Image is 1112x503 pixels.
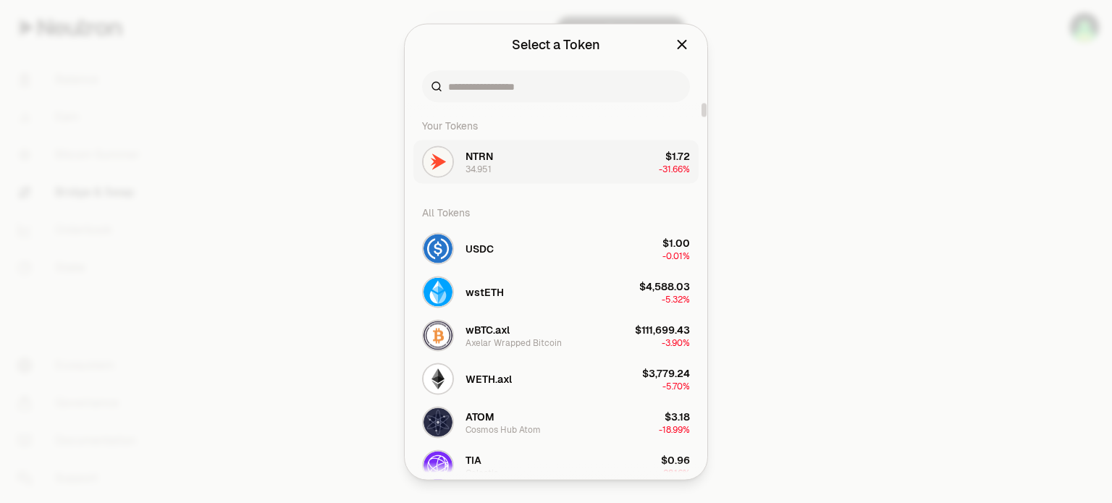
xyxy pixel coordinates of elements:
div: Celestia [466,467,499,478]
div: All Tokens [413,198,699,227]
div: Select a Token [512,34,600,54]
span: NTRN [466,148,493,163]
div: $0.96 [661,452,690,467]
span: -28.16% [660,467,690,478]
button: TIA LogoTIACelestia$0.96-28.16% [413,444,699,487]
div: 34.951 [466,163,492,174]
span: USDC [466,241,494,255]
span: -5.32% [662,293,690,305]
div: $1.00 [662,235,690,250]
span: ATOM [466,409,494,423]
img: NTRN Logo [424,147,452,176]
img: WETH.axl Logo [424,364,452,393]
img: ATOM Logo [424,407,452,436]
img: wstETH Logo [424,277,452,306]
span: wstETH [466,284,504,299]
div: Cosmos Hub Atom [466,423,541,435]
button: wstETH LogowstETH$4,588.03-5.32% [413,270,699,313]
img: USDC Logo [424,234,452,263]
div: $4,588.03 [639,279,690,293]
img: TIA Logo [424,451,452,480]
div: $111,699.43 [635,322,690,337]
button: wBTC.axl LogowBTC.axlAxelar Wrapped Bitcoin$111,699.43-3.90% [413,313,699,357]
button: NTRN LogoNTRN34.951$1.72-31.66% [413,140,699,183]
button: ATOM LogoATOMCosmos Hub Atom$3.18-18.99% [413,400,699,444]
button: Close [674,34,690,54]
span: WETH.axl [466,371,512,386]
span: -18.99% [659,423,690,435]
div: Axelar Wrapped Bitcoin [466,337,562,348]
span: -0.01% [662,250,690,261]
img: wBTC.axl Logo [424,321,452,350]
button: USDC LogoUSDC$1.00-0.01% [413,227,699,270]
span: -3.90% [662,337,690,348]
span: -5.70% [662,380,690,392]
span: wBTC.axl [466,322,510,337]
div: Your Tokens [413,111,699,140]
span: TIA [466,452,481,467]
div: $3.18 [665,409,690,423]
button: WETH.axl LogoWETH.axl$3,779.24-5.70% [413,357,699,400]
span: -31.66% [659,163,690,174]
div: $1.72 [665,148,690,163]
div: $3,779.24 [642,365,690,380]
